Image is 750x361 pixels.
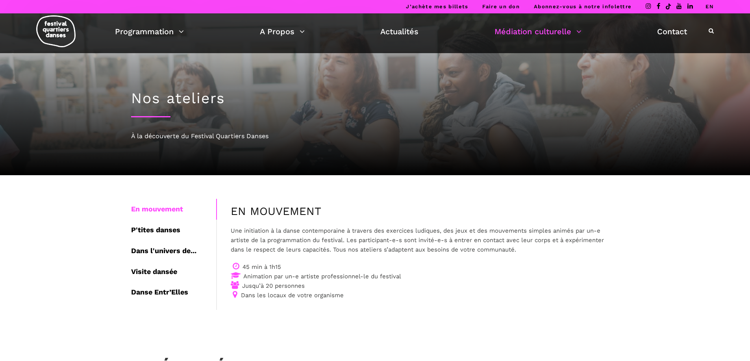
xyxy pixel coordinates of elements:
[231,205,606,218] h4: EN MOUVEMENT
[534,4,631,9] a: Abonnez-vous à notre infolettre
[380,25,419,38] a: Actualités
[494,25,581,38] a: Médiation culturelle
[706,4,714,9] a: EN
[260,25,305,38] a: A Propos
[131,90,619,107] h1: Nos ateliers
[231,226,606,254] p: Une initiation à la danse contemporaine à travers des exercices ludiques, des jeux et des mouveme...
[482,4,520,9] a: Faire un don
[131,282,216,303] div: Danse Entr’Elles
[131,261,216,282] div: Visite dansée
[657,25,687,38] a: Contact
[115,25,184,38] a: Programmation
[131,199,216,220] div: En mouvement
[131,220,216,241] div: P'tites danses
[131,241,216,261] div: Dans l'univers de...
[131,131,619,141] div: À la découverte du Festival Quartiers Danses
[406,4,468,9] a: J’achète mes billets
[36,15,76,47] img: logo-fqd-med
[231,262,606,300] p: 45 min à 1h15 Animation par un-e artiste professionnel-le du festival Jusqu’à 20 personnes Dans l...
